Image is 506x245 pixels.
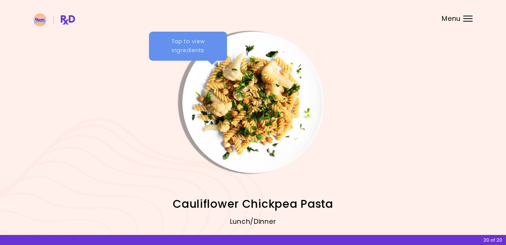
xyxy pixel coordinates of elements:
span: Cauliflower Chickpea Pasta [173,197,333,211]
img: Info - Cauliflower Chickpea Pasta [182,32,324,173]
span: Menu [442,15,461,22]
div: Lunch/Dinner [33,212,473,242]
div: Tap to view ingredients [149,32,227,61]
img: RxDiet [33,13,75,26]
